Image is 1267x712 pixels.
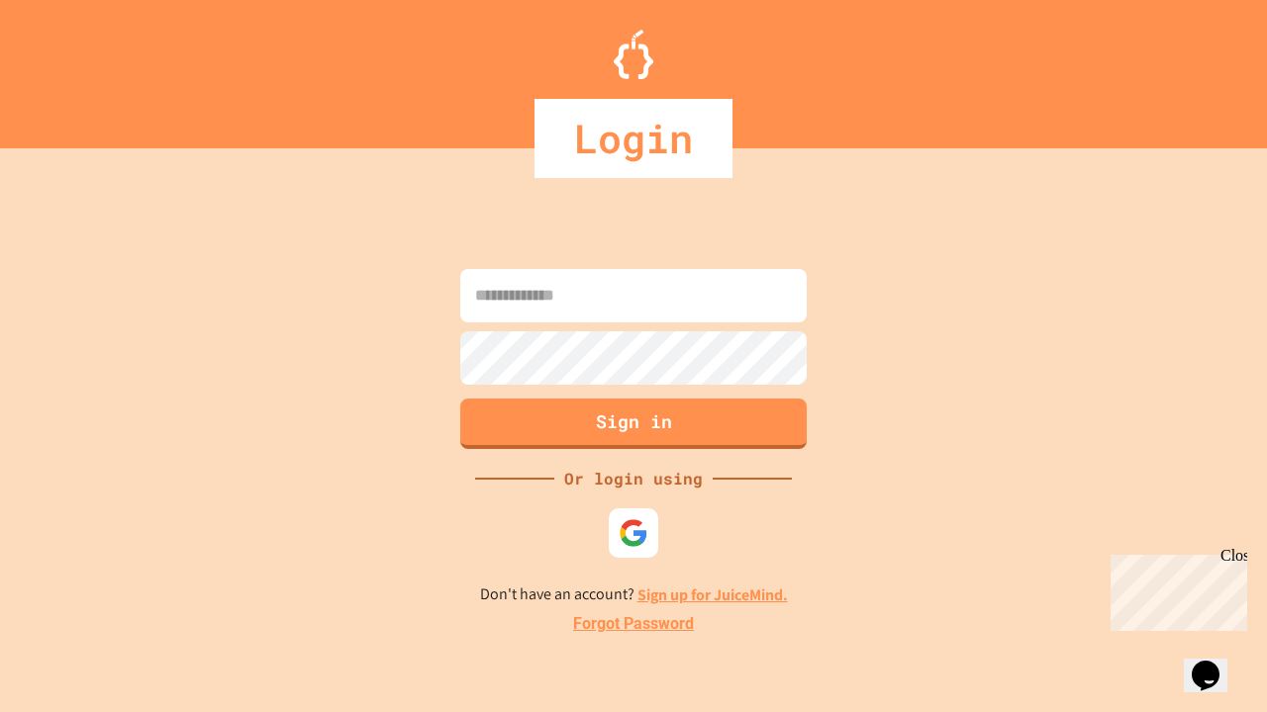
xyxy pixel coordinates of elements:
div: Chat with us now!Close [8,8,137,126]
div: Or login using [554,467,713,490]
img: Logo.svg [614,30,653,79]
div: Login [535,99,732,178]
p: Don't have an account? [480,582,788,607]
a: Forgot Password [573,612,694,636]
img: google-icon.svg [619,518,648,548]
iframe: chat widget [1184,633,1247,692]
iframe: chat widget [1103,547,1247,631]
button: Sign in [460,399,807,449]
a: Sign up for JuiceMind. [637,584,788,605]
